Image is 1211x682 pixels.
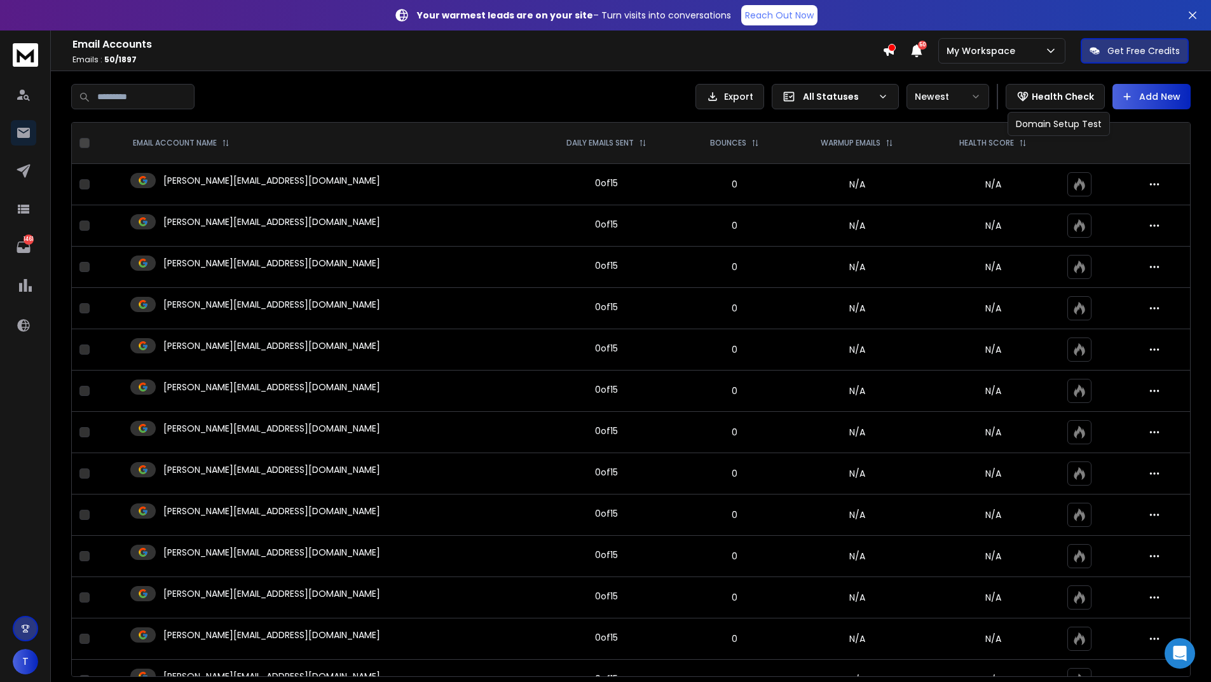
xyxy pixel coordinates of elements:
td: N/A [787,412,927,453]
td: N/A [787,536,927,577]
button: Get Free Credits [1081,38,1189,64]
div: 0 of 15 [595,342,618,355]
p: [PERSON_NAME][EMAIL_ADDRESS][DOMAIN_NAME] [163,298,380,311]
p: N/A [934,178,1051,191]
p: 0 [690,302,779,315]
p: 0 [690,343,779,356]
p: Emails : [72,55,882,65]
button: T [13,649,38,674]
p: [PERSON_NAME][EMAIL_ADDRESS][DOMAIN_NAME] [163,587,380,600]
p: – Turn visits into conversations [417,9,731,22]
p: DAILY EMAILS SENT [566,138,634,148]
p: 0 [690,178,779,191]
div: EMAIL ACCOUNT NAME [133,138,229,148]
p: 1461 [24,235,34,245]
p: N/A [934,550,1051,563]
p: Get Free Credits [1107,44,1180,57]
td: N/A [787,618,927,660]
div: 0 of 15 [595,631,618,644]
p: 0 [690,385,779,397]
p: WARMUP EMAILS [821,138,880,148]
p: N/A [934,426,1051,439]
p: Reach Out Now [745,9,814,22]
td: N/A [787,453,927,494]
a: Reach Out Now [741,5,818,25]
div: 0 of 15 [595,301,618,313]
div: 0 of 15 [595,507,618,520]
p: 0 [690,219,779,232]
p: N/A [934,343,1051,356]
div: 0 of 15 [595,466,618,479]
div: 0 of 15 [595,590,618,603]
p: [PERSON_NAME][EMAIL_ADDRESS][DOMAIN_NAME] [163,505,380,517]
p: N/A [934,219,1051,232]
p: [PERSON_NAME][EMAIL_ADDRESS][DOMAIN_NAME] [163,174,380,187]
p: [PERSON_NAME][EMAIL_ADDRESS][DOMAIN_NAME] [163,629,380,641]
div: 0 of 15 [595,383,618,396]
td: N/A [787,288,927,329]
p: N/A [934,591,1051,604]
p: [PERSON_NAME][EMAIL_ADDRESS][DOMAIN_NAME] [163,463,380,476]
button: Export [695,84,764,109]
div: 0 of 15 [595,425,618,437]
span: 50 / 1897 [104,54,137,65]
p: My Workspace [947,44,1020,57]
p: 0 [690,467,779,480]
td: N/A [787,247,927,288]
td: N/A [787,577,927,618]
p: 0 [690,591,779,604]
p: N/A [934,302,1051,315]
p: [PERSON_NAME][EMAIL_ADDRESS][DOMAIN_NAME] [163,257,380,269]
p: [PERSON_NAME][EMAIL_ADDRESS][DOMAIN_NAME] [163,215,380,228]
a: 1461 [11,235,36,260]
p: N/A [934,261,1051,273]
p: [PERSON_NAME][EMAIL_ADDRESS][DOMAIN_NAME] [163,381,380,393]
button: Newest [907,84,989,109]
p: 0 [690,261,779,273]
div: 0 of 15 [595,177,618,189]
img: logo [13,43,38,67]
p: 0 [690,426,779,439]
div: 0 of 15 [595,549,618,561]
td: N/A [787,329,927,371]
p: 0 [690,508,779,521]
strong: Your warmest leads are on your site [417,9,593,22]
div: Open Intercom Messenger [1165,638,1195,669]
span: 50 [918,41,927,50]
div: Domain Setup Test [1008,112,1110,136]
p: N/A [934,508,1051,521]
button: Add New [1112,84,1191,109]
p: BOUNCES [710,138,746,148]
p: 0 [690,550,779,563]
div: 0 of 15 [595,218,618,231]
td: N/A [787,494,927,536]
h1: Email Accounts [72,37,882,52]
p: HEALTH SCORE [959,138,1014,148]
p: [PERSON_NAME][EMAIL_ADDRESS][DOMAIN_NAME] [163,422,380,435]
p: 0 [690,632,779,645]
p: All Statuses [803,90,873,103]
p: Health Check [1032,90,1094,103]
p: N/A [934,385,1051,397]
p: [PERSON_NAME][EMAIL_ADDRESS][DOMAIN_NAME] [163,339,380,352]
button: Health Check [1006,84,1105,109]
td: N/A [787,164,927,205]
p: N/A [934,467,1051,480]
p: N/A [934,632,1051,645]
td: N/A [787,205,927,247]
td: N/A [787,371,927,412]
div: 0 of 15 [595,259,618,272]
p: [PERSON_NAME][EMAIL_ADDRESS][DOMAIN_NAME] [163,546,380,559]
